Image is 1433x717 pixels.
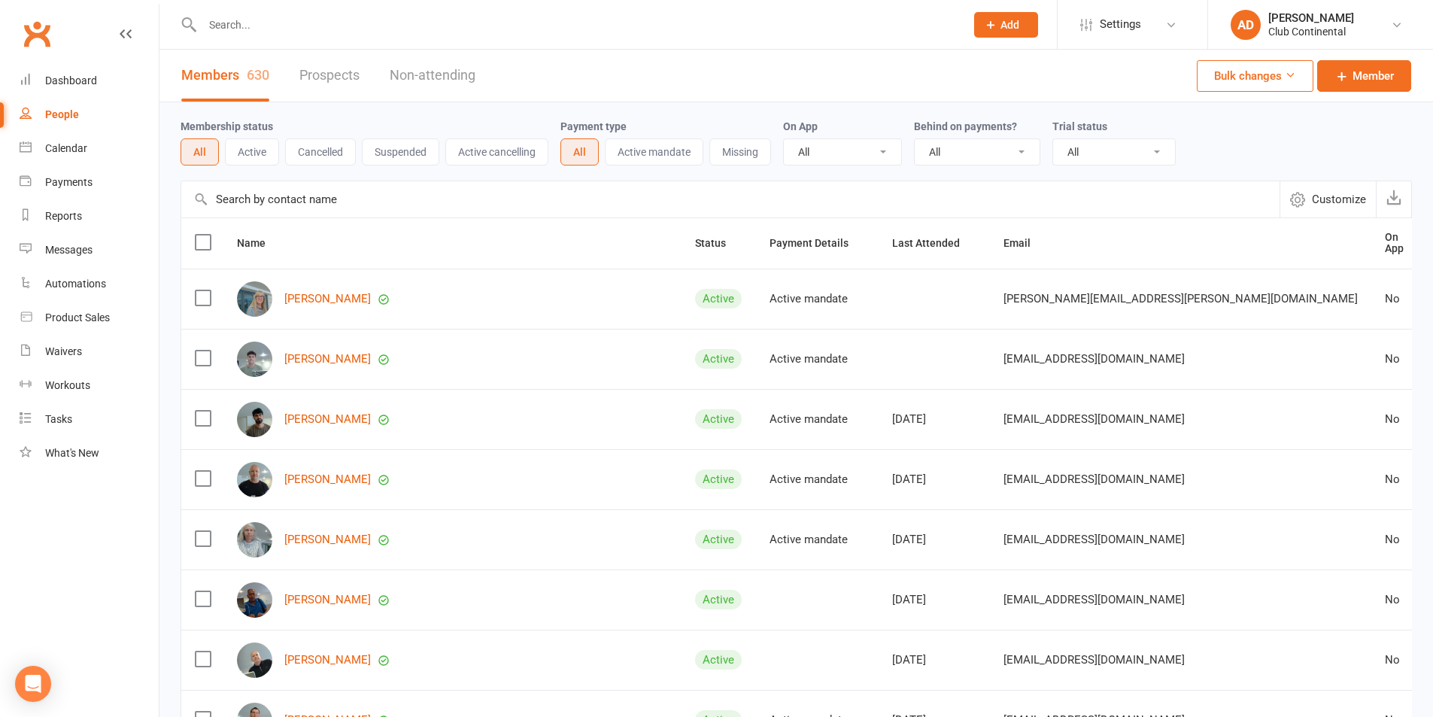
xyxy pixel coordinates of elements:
a: Waivers [20,335,159,369]
span: Last Attended [892,237,976,249]
div: No [1385,654,1404,667]
div: Calendar [45,142,87,154]
div: Tasks [45,413,72,425]
input: Search by contact name [181,181,1280,217]
div: Active [695,530,742,549]
a: [PERSON_NAME] [284,293,371,305]
button: Suspended [362,138,439,166]
a: Prospects [299,50,360,102]
button: Bulk changes [1197,60,1313,92]
div: No [1385,594,1404,606]
div: [DATE] [892,654,976,667]
button: Name [237,234,282,252]
div: Active [695,469,742,489]
img: Lynda [237,522,272,557]
label: Behind on payments? [914,120,1017,132]
a: [PERSON_NAME] [284,413,371,426]
span: [EMAIL_ADDRESS][DOMAIN_NAME] [1003,345,1185,373]
div: No [1385,533,1404,546]
button: Missing [709,138,771,166]
div: Reports [45,210,82,222]
button: Active mandate [605,138,703,166]
a: Payments [20,166,159,199]
img: Sean [237,643,272,678]
span: Payment Details [770,237,865,249]
div: Workouts [45,379,90,391]
div: Active mandate [770,293,865,305]
div: Active mandate [770,533,865,546]
a: Workouts [20,369,159,403]
a: Reports [20,199,159,233]
button: Active [225,138,279,166]
button: Active cancelling [445,138,548,166]
span: [PERSON_NAME][EMAIL_ADDRESS][PERSON_NAME][DOMAIN_NAME] [1003,284,1358,313]
div: Club Continental [1268,25,1354,38]
button: Customize [1280,181,1376,217]
div: Automations [45,278,106,290]
span: Add [1000,19,1019,31]
div: Dashboard [45,74,97,87]
div: [DATE] [892,594,976,606]
img: Dipak [237,582,272,618]
div: [DATE] [892,533,976,546]
a: Automations [20,267,159,301]
input: Search... [198,14,955,35]
label: On App [783,120,818,132]
button: Add [974,12,1038,38]
div: No [1385,293,1404,305]
div: AD [1231,10,1261,40]
div: Waivers [45,345,82,357]
div: No [1385,353,1404,366]
div: Active [695,349,742,369]
label: Membership status [181,120,273,132]
div: Active mandate [770,413,865,426]
a: Product Sales [20,301,159,335]
div: No [1385,413,1404,426]
a: [PERSON_NAME] [284,473,371,486]
a: Clubworx [18,15,56,53]
div: People [45,108,79,120]
div: [DATE] [892,413,976,426]
span: Name [237,237,282,249]
a: People [20,98,159,132]
span: [EMAIL_ADDRESS][DOMAIN_NAME] [1003,646,1185,674]
div: Product Sales [45,311,110,324]
div: Active [695,650,742,670]
img: Alex [237,462,272,497]
div: What's New [45,447,99,459]
div: Active mandate [770,473,865,486]
span: [EMAIL_ADDRESS][DOMAIN_NAME] [1003,585,1185,614]
a: Member [1317,60,1411,92]
div: Active [695,289,742,308]
button: All [181,138,219,166]
a: Messages [20,233,159,267]
button: Email [1003,234,1047,252]
a: [PERSON_NAME] [284,353,371,366]
a: Members630 [181,50,269,102]
a: Dashboard [20,64,159,98]
div: Active [695,409,742,429]
div: Payments [45,176,93,188]
a: [PERSON_NAME] [284,533,371,546]
span: [EMAIL_ADDRESS][DOMAIN_NAME] [1003,465,1185,494]
div: No [1385,473,1404,486]
div: Messages [45,244,93,256]
a: What's New [20,436,159,470]
span: Customize [1312,190,1366,208]
span: Status [695,237,742,249]
button: Cancelled [285,138,356,166]
a: Calendar [20,132,159,166]
img: Khidir [237,402,272,437]
button: Last Attended [892,234,976,252]
span: [EMAIL_ADDRESS][DOMAIN_NAME] [1003,405,1185,433]
span: Email [1003,237,1047,249]
span: Settings [1100,8,1141,41]
a: [PERSON_NAME] [284,594,371,606]
th: On App [1371,218,1417,269]
div: Active mandate [770,353,865,366]
span: [EMAIL_ADDRESS][DOMAIN_NAME] [1003,525,1185,554]
span: Member [1353,67,1394,85]
label: Trial status [1052,120,1107,132]
div: Active [695,590,742,609]
button: Status [695,234,742,252]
